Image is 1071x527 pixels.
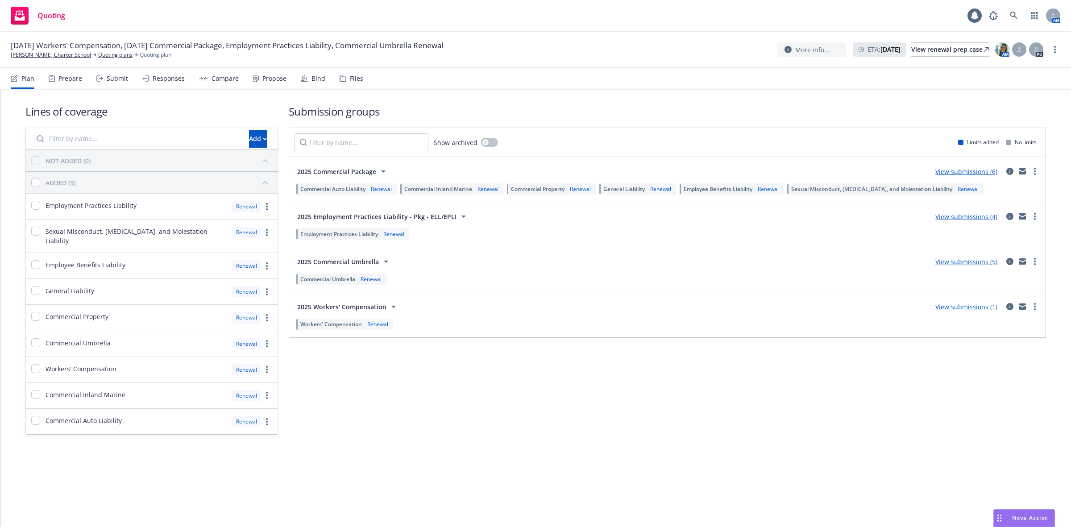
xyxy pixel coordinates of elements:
[46,201,137,210] span: Employment Practices Liability
[1017,166,1028,177] a: mail
[46,227,226,245] span: Sexual Misconduct, [MEDICAL_DATA], and Molestation Liability
[1029,211,1040,222] a: more
[911,43,989,56] div: View renewal prep case
[935,167,997,176] a: View submissions (6)
[300,185,365,193] span: Commercial Auto Liability
[300,275,355,283] span: Commercial Umbrella
[289,104,1046,119] h1: Submission groups
[46,260,125,270] span: Employee Benefits Liability
[37,12,65,19] span: Quoting
[262,312,272,323] a: more
[993,509,1055,527] button: Nova Assist
[46,364,116,373] span: Workers' Compensation
[880,45,901,54] strong: [DATE]
[295,298,402,315] button: 2025 Workers' Compensation
[300,230,378,238] span: Employment Practices Liability
[7,3,69,28] a: Quoting
[262,261,272,271] a: more
[232,312,262,323] div: Renewal
[684,185,752,193] span: Employee Benefits Liability
[295,253,394,270] button: 2025 Commercial Umbrella
[1012,514,1047,522] span: Nova Assist
[1017,211,1028,222] a: mail
[350,75,363,82] div: Files
[1005,211,1015,222] a: circleInformation
[1050,44,1060,55] a: more
[603,185,645,193] span: General Liability
[46,175,272,190] button: ADDED (9)
[107,75,128,82] div: Submit
[25,104,278,119] h1: Lines of coverage
[262,227,272,238] a: more
[232,227,262,238] div: Renewal
[1017,256,1028,267] a: mail
[232,338,262,349] div: Renewal
[21,75,34,82] div: Plan
[232,390,262,401] div: Renewal
[297,257,379,266] span: 2025 Commercial Umbrella
[232,416,262,427] div: Renewal
[434,138,477,147] span: Show archived
[46,154,272,168] button: NOT ADDED (0)
[995,42,1009,57] img: photo
[262,201,272,212] a: more
[46,338,111,348] span: Commercial Umbrella
[58,75,82,82] div: Prepare
[359,275,383,283] div: Renewal
[46,416,122,425] span: Commercial Auto Liability
[791,185,952,193] span: Sexual Misconduct, [MEDICAL_DATA], and Molestation Liability
[262,390,272,401] a: more
[935,303,997,311] a: View submissions (1)
[262,364,272,375] a: more
[476,185,500,193] div: Renewal
[1029,301,1040,312] a: more
[868,45,901,54] span: ETA :
[98,51,133,59] a: Quoting plans
[212,75,239,82] div: Compare
[911,42,989,57] a: View renewal prep case
[46,156,91,166] div: NOT ADDED (0)
[369,185,394,193] div: Renewal
[249,130,267,147] div: Add
[1017,301,1028,312] a: mail
[46,178,75,187] div: ADDED (9)
[756,185,780,193] div: Renewal
[31,130,244,148] input: Filter by name...
[956,185,980,193] div: Renewal
[297,167,376,176] span: 2025 Commercial Package
[1005,256,1015,267] a: circleInformation
[1025,7,1043,25] a: Switch app
[232,364,262,375] div: Renewal
[994,510,1005,527] div: Drag to move
[295,207,472,225] button: 2025 Employment Practices Liability - Pkg - ELL/EPLI
[795,45,830,54] span: More info...
[153,75,185,82] div: Responses
[935,212,997,221] a: View submissions (4)
[1005,7,1023,25] a: Search
[232,201,262,212] div: Renewal
[311,75,325,82] div: Bind
[295,162,391,180] button: 2025 Commercial Package
[935,257,997,266] a: View submissions (5)
[511,185,565,193] span: Commercial Property
[1029,166,1040,177] a: more
[365,320,390,328] div: Renewal
[46,286,94,295] span: General Liability
[262,416,272,427] a: more
[46,390,125,399] span: Commercial Inland Marine
[11,40,443,51] span: [DATE] Workers' Compensation, [DATE] Commercial Package, Employment Practices Liability, Commerci...
[958,138,999,146] div: Limits added
[232,260,262,271] div: Renewal
[262,75,286,82] div: Propose
[295,133,428,151] input: Filter by name...
[232,286,262,297] div: Renewal
[11,51,91,59] a: [PERSON_NAME] Charter School
[249,130,267,148] button: Add
[404,185,472,193] span: Commercial Inland Marine
[1029,256,1040,267] a: more
[648,185,673,193] div: Renewal
[300,320,362,328] span: Workers' Compensation
[777,42,846,57] button: More info...
[382,230,406,238] div: Renewal
[297,212,457,221] span: 2025 Employment Practices Liability - Pkg - ELL/EPLI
